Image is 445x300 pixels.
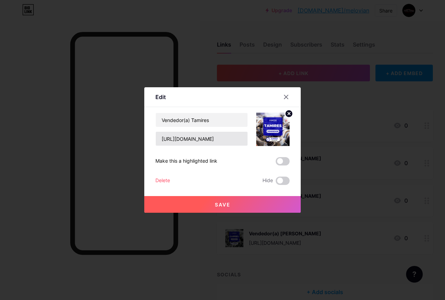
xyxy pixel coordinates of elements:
div: Delete [155,177,170,185]
div: Make this a highlighted link [155,157,217,165]
input: URL [156,132,248,146]
img: link_thumbnail [256,113,290,146]
span: Hide [262,177,273,185]
span: Save [215,202,230,208]
input: Title [156,113,248,127]
div: Edit [155,93,166,101]
button: Save [144,196,301,213]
